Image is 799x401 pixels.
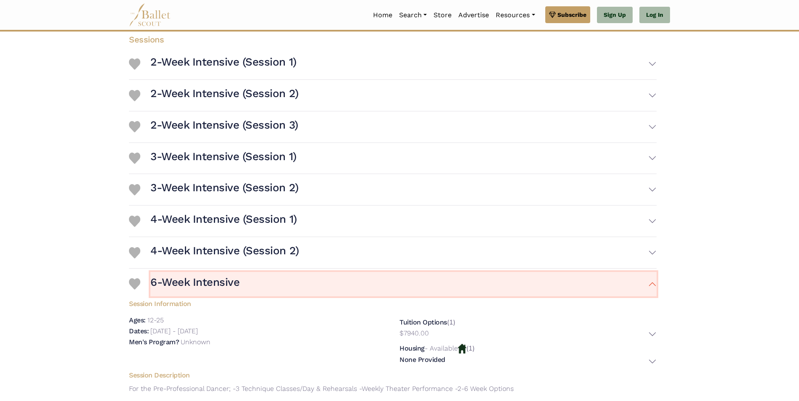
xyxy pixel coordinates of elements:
a: Advertise [455,6,492,24]
p: [DATE] - [DATE] [150,327,198,335]
button: 3-Week Intensive (Session 1) [150,146,657,171]
h3: 3-Week Intensive (Session 2) [150,181,299,195]
h4: Sessions [122,34,663,45]
h5: Tuition Options [399,318,447,326]
button: None Provided [399,356,657,368]
a: Search [396,6,430,24]
button: 2-Week Intensive (Session 1) [150,52,657,76]
img: Heart [129,247,140,259]
p: - Available [425,344,458,352]
img: Housing Available [458,344,466,353]
h3: 4-Week Intensive (Session 2) [150,244,299,258]
div: (1) [399,317,657,340]
h3: 3-Week Intensive (Session 1) [150,150,297,164]
h3: 2-Week Intensive (Session 3) [150,118,298,132]
button: $7940.00 [399,328,657,341]
h5: Men's Program? [129,338,179,346]
h5: Session Information [122,296,663,309]
img: Heart [129,121,140,132]
h3: 2-Week Intensive (Session 1) [150,55,297,69]
button: 4-Week Intensive (Session 2) [150,240,657,265]
button: 6-Week Intensive [150,272,657,296]
p: $7940.00 [399,328,429,339]
a: Store [430,6,455,24]
h3: 6-Week Intensive [150,275,239,290]
img: gem.svg [549,10,556,19]
img: Heart [129,184,140,195]
h5: Ages: [129,316,146,324]
a: Home [370,6,396,24]
p: Unknown [181,338,210,346]
h3: 4-Week Intensive (Session 1) [150,212,297,227]
a: Subscribe [545,6,590,23]
p: For the Pre-Professional Dancer; -3 Technique Classes/Day & Rehearsals -Weekly Theater Performanc... [122,383,663,394]
a: Log In [639,7,670,24]
img: Heart [129,153,140,164]
button: 2-Week Intensive (Session 3) [150,115,657,139]
button: 4-Week Intensive (Session 1) [150,209,657,233]
img: Heart [129,216,140,227]
h5: Session Description [122,371,663,380]
button: 3-Week Intensive (Session 2) [150,177,657,202]
h5: Housing [399,344,425,352]
a: Resources [492,6,538,24]
a: Sign Up [597,7,633,24]
span: Subscribe [557,10,586,19]
img: Heart [129,58,140,70]
p: 12-25 [147,316,164,324]
img: Heart [129,278,140,290]
h5: None Provided [399,356,445,364]
img: Heart [129,90,140,101]
button: 2-Week Intensive (Session 2) [150,83,657,108]
div: (1) [399,343,657,368]
h3: 2-Week Intensive (Session 2) [150,87,299,101]
h5: Dates: [129,327,149,335]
